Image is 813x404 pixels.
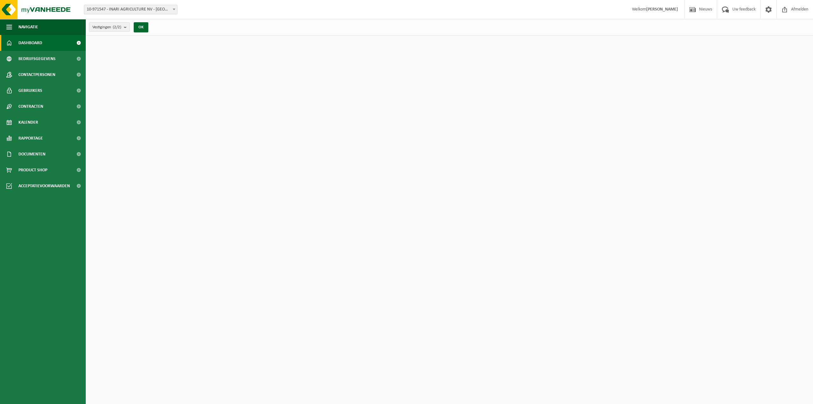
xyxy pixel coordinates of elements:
span: 10-971547 - INARI AGRICULTURE NV - DEINZE [84,5,177,14]
strong: [PERSON_NAME] [646,7,678,12]
span: Product Shop [18,162,47,178]
span: Contracten [18,99,43,114]
span: Bedrijfsgegevens [18,51,56,67]
span: Documenten [18,146,45,162]
span: Vestigingen [92,23,121,32]
span: Acceptatievoorwaarden [18,178,70,194]
button: Vestigingen(2/2) [89,22,130,32]
span: Rapportage [18,130,43,146]
span: Navigatie [18,19,38,35]
button: OK [134,22,148,32]
count: (2/2) [113,25,121,29]
span: 10-971547 - INARI AGRICULTURE NV - DEINZE [84,5,178,14]
span: Kalender [18,114,38,130]
span: Contactpersonen [18,67,55,83]
span: Dashboard [18,35,42,51]
span: Gebruikers [18,83,42,99]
